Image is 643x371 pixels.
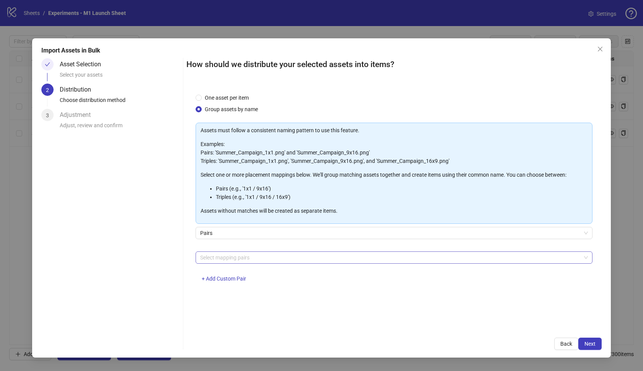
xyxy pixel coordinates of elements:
[60,121,180,134] div: Adjust, review and confirm
[41,46,602,55] div: Import Assets in Bulk
[216,184,588,193] li: Pairs (e.g., '1x1 / 9x16')
[554,338,578,350] button: Back
[201,140,588,165] p: Examples: Pairs: 'Summer_Campaign_1x1.png' and 'Summer_Campaign_9x16.png' Triples: 'Summer_Campai...
[46,87,49,93] span: 2
[196,273,252,285] button: + Add Custom Pair
[60,109,97,121] div: Adjustment
[584,341,596,347] span: Next
[594,43,606,55] button: Close
[201,171,588,179] p: Select one or more placement mappings below. We'll group matching assets together and create item...
[560,341,572,347] span: Back
[201,207,588,215] p: Assets without matches will be created as separate items.
[200,227,588,239] span: Pairs
[186,58,602,71] h2: How should we distribute your selected assets into items?
[202,105,261,113] span: Group assets by name
[45,62,50,67] span: check
[46,112,49,118] span: 3
[60,84,97,96] div: Distribution
[60,71,180,84] div: Select your assets
[597,46,603,52] span: close
[60,58,107,71] div: Asset Selection
[202,276,246,282] span: + Add Custom Pair
[578,338,602,350] button: Next
[202,94,252,102] span: One asset per item
[201,126,588,135] p: Assets must follow a consistent naming pattern to use this feature.
[60,96,180,109] div: Choose distribution method
[216,193,588,201] li: Triples (e.g., '1x1 / 9x16 / 16x9')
